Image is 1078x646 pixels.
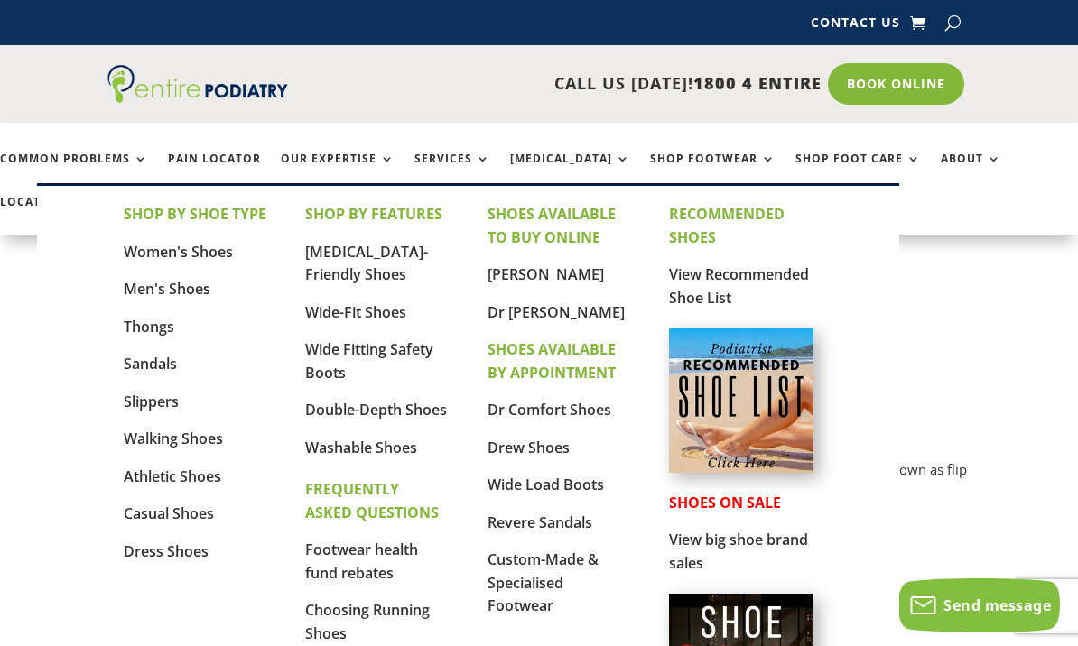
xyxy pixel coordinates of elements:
a: Washable Shoes [305,438,417,457]
a: Choosing Running Shoes [305,600,430,643]
a: Wide-Fit Shoes [305,302,406,322]
a: [MEDICAL_DATA]-Friendly Shoes [305,242,428,285]
a: Women's Shoes [124,242,233,262]
a: Entire Podiatry [107,88,288,106]
a: Dr [PERSON_NAME] [488,302,625,322]
strong: SHOP BY SHOE TYPE [124,204,266,224]
a: Men's Shoes [124,279,210,299]
strong: FREQUENTLY ASKED QUESTIONS [305,479,439,522]
strong: SHOP BY FEATURES [305,204,442,224]
a: Casual Shoes [124,503,214,523]
a: Shop Footwear [650,152,776,191]
span: 1800 4 ENTIRE [693,72,822,94]
a: About [941,152,1001,191]
a: Shop Foot Care [795,152,921,191]
a: Footwear health fund rebates [305,540,418,583]
a: Drew Shoes [488,438,570,457]
a: Walking Shoes [124,429,223,448]
a: Wide Fitting Safety Boots [305,339,433,383]
a: Slippers [124,392,179,411]
span: Send message [943,595,1051,615]
a: [MEDICAL_DATA] [510,152,630,191]
button: Send message [898,578,1060,632]
img: logo (1) [107,65,288,103]
a: Podiatrist Recommended Shoe List Australia [669,458,813,476]
a: Thongs [124,317,174,337]
a: Revere Sandals [488,512,592,532]
a: Sandals [124,354,177,374]
a: Custom-Made & Specialised Footwear [488,549,599,615]
a: Dr Comfort Shoes [488,400,611,420]
a: Our Expertise [281,152,395,191]
a: View big shoe brand sales [669,530,808,573]
strong: SHOES AVAILABLE BY APPOINTMENT [488,339,616,383]
a: View Recommended Shoe List [669,264,809,308]
a: Services [414,152,490,191]
strong: SHOES AVAILABLE TO BUY ONLINE [488,204,616,247]
a: Dress Shoes [124,541,209,561]
a: Pain Locator [168,152,261,191]
img: podiatrist-recommended-shoe-list-australia-entire-podiatry [669,328,813,473]
p: CALL US [DATE]! [299,72,821,96]
a: [PERSON_NAME] [488,264,604,284]
strong: RECOMMENDED SHOES [669,204,785,247]
a: Double-Depth Shoes [305,400,447,420]
strong: SHOES ON SALE [669,493,781,512]
a: Athletic Shoes [124,466,221,486]
a: Book Online [828,63,964,105]
a: Wide Load Boots [488,475,604,494]
a: Contact Us [811,16,900,36]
